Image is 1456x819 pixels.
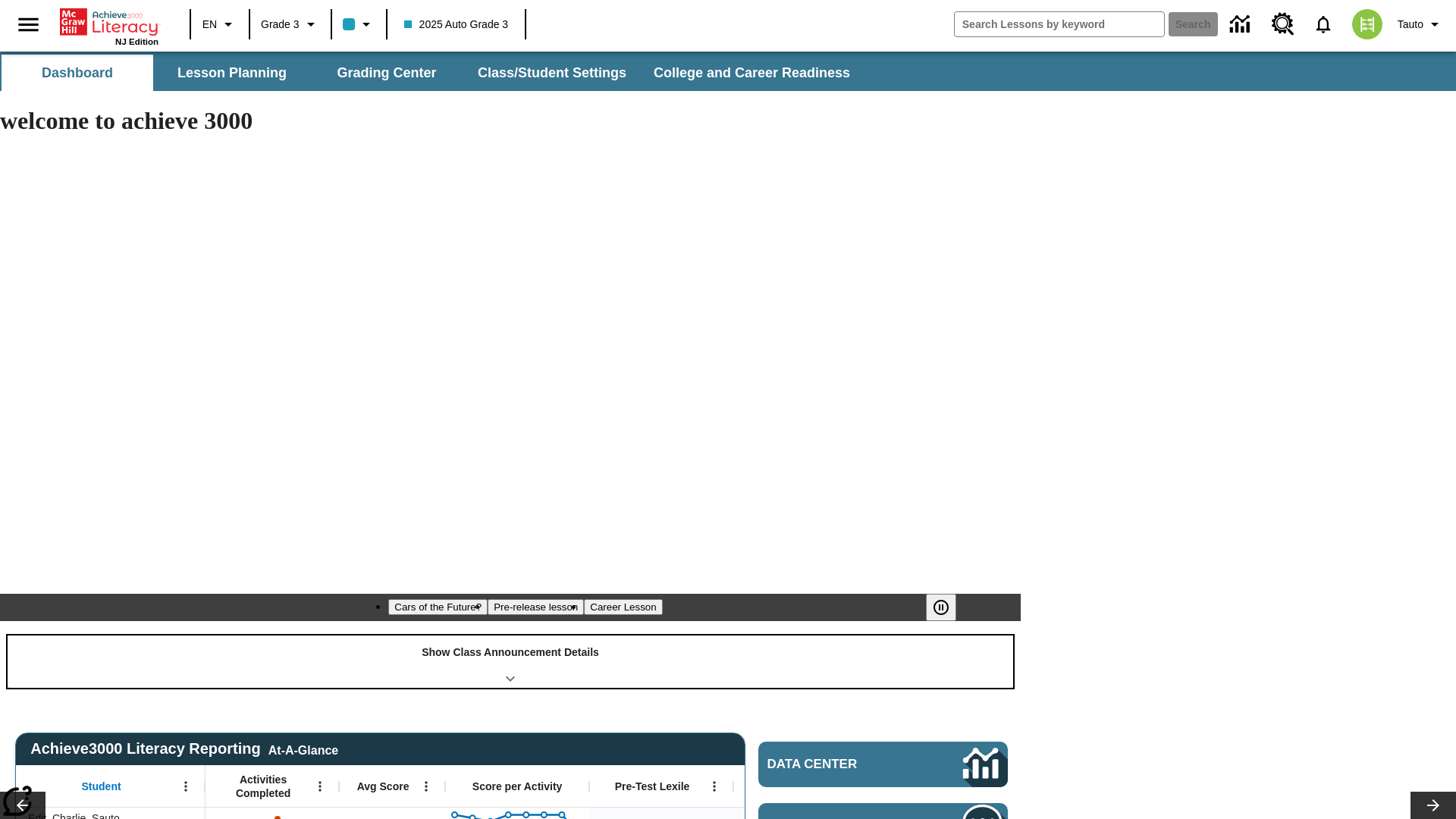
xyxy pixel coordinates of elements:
[767,757,911,772] span: Data Center
[60,7,158,37] a: Home
[60,5,158,46] div: Home
[213,773,313,800] span: Activities Completed
[488,599,584,615] button: Slide 2 Pre-release lesson
[8,635,1013,688] div: Show Class Announcement Details
[1304,5,1343,44] a: Notifications
[466,55,639,91] button: Class/Student Settings
[156,55,308,91] button: Lesson Planning
[955,12,1164,36] input: search field
[926,594,956,621] button: Pause
[1410,792,1456,819] button: Lesson carousel, Next
[255,11,326,38] button: Grade: Grade 3, Select a grade
[926,594,971,621] div: Pause
[388,599,488,615] button: Slide 1 Cars of the Future?
[337,11,381,38] button: Class color is light blue. Change class color
[758,742,1008,787] a: Data Center
[30,740,338,758] span: Achieve3000 Literacy Reporting
[268,741,338,758] div: At-A-Glance
[196,11,244,38] button: Language: EN, Select a language
[472,780,563,793] span: Score per Activity
[311,55,463,91] button: Grading Center
[422,645,599,661] p: Show Class Announcement Details
[1343,5,1392,44] button: Select a new avatar
[584,599,662,615] button: Slide 3 Career Lesson
[1392,11,1450,38] button: Profile/Settings
[174,775,197,798] button: Open Menu
[309,775,331,798] button: Open Menu
[415,775,438,798] button: Open Menu
[615,780,690,793] span: Pre-Test Lexile
[703,775,726,798] button: Open Menu
[2,55,153,91] button: Dashboard
[115,37,158,46] span: NJ Edition
[1398,17,1423,33] span: Tauto
[1352,9,1382,39] img: avatar image
[357,780,409,793] span: Avg Score
[404,17,509,33] span: 2025 Auto Grade 3
[642,55,862,91] button: College and Career Readiness
[202,17,217,33] span: EN
[1221,4,1263,45] a: Data Center
[1263,4,1304,45] a: Resource Center, Will open in new tab
[82,780,121,793] span: Student
[261,17,300,33] span: Grade 3
[6,2,51,47] button: Open side menu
